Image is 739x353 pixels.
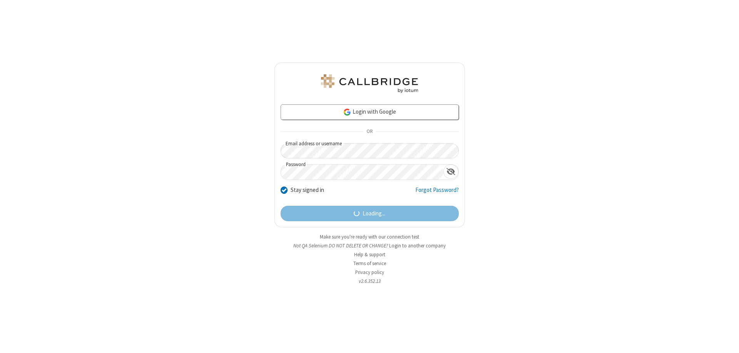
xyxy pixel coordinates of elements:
label: Stay signed in [291,186,324,195]
span: OR [363,126,376,137]
button: Loading... [281,206,459,221]
a: Forgot Password? [415,186,459,200]
a: Make sure you're ready with our connection test [320,234,419,240]
img: google-icon.png [343,108,351,116]
div: Show password [443,165,458,179]
span: Loading... [363,209,385,218]
li: Not QA Selenium DO NOT DELETE OR CHANGE? [274,242,465,249]
a: Login with Google [281,104,459,120]
input: Email address or username [281,143,459,158]
img: QA Selenium DO NOT DELETE OR CHANGE [319,74,420,93]
input: Password [281,165,443,180]
a: Help & support [354,251,385,258]
button: Login to another company [389,242,446,249]
a: Terms of service [353,260,386,267]
a: Privacy policy [355,269,384,276]
li: v2.6.352.13 [274,277,465,285]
